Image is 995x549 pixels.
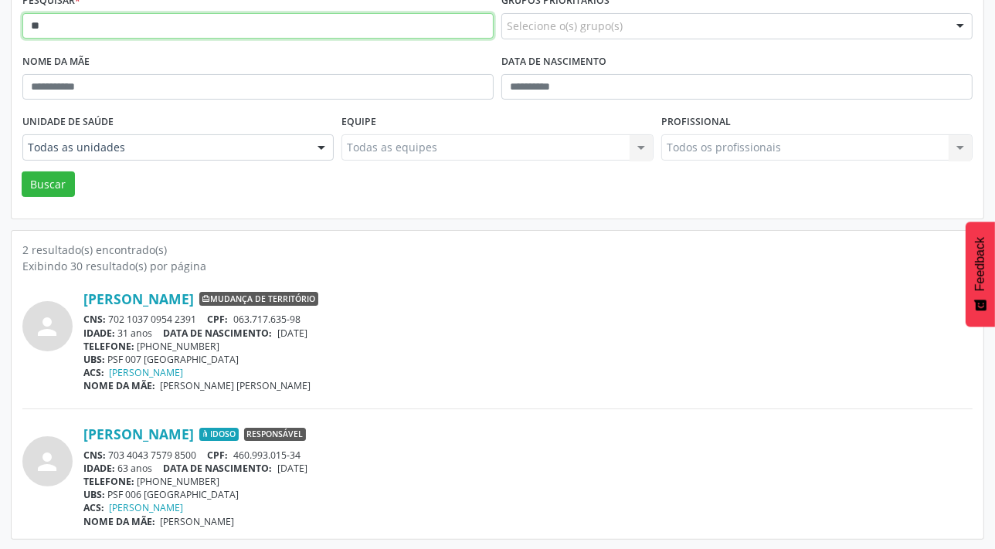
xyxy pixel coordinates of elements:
[161,515,235,528] span: [PERSON_NAME]
[233,313,301,326] span: 063.717.635-98
[83,425,194,442] a: [PERSON_NAME]
[83,313,973,326] div: 702 1037 0954 2391
[233,449,301,462] span: 460.993.015-34
[966,222,995,327] button: Feedback - Mostrar pesquisa
[83,327,115,340] span: IDADE:
[83,475,134,488] span: TELEFONE:
[34,448,62,476] i: person
[208,313,229,326] span: CPF:
[110,366,184,379] a: [PERSON_NAME]
[34,313,62,341] i: person
[83,462,973,475] div: 63 anos
[164,327,273,340] span: DATA DE NASCIMENTO:
[83,475,973,488] div: [PHONE_NUMBER]
[83,462,115,475] span: IDADE:
[83,379,155,392] span: NOME DA MÃE:
[277,327,307,340] span: [DATE]
[244,428,306,442] span: Responsável
[83,290,194,307] a: [PERSON_NAME]
[208,449,229,462] span: CPF:
[341,110,376,134] label: Equipe
[83,340,973,353] div: [PHONE_NUMBER]
[277,462,307,475] span: [DATE]
[83,313,106,326] span: CNS:
[661,110,731,134] label: Profissional
[501,50,606,74] label: Data de nascimento
[199,292,318,306] span: Mudança de território
[83,449,973,462] div: 703 4043 7579 8500
[83,327,973,340] div: 31 anos
[199,428,239,442] span: Idoso
[83,515,155,528] span: NOME DA MÃE:
[973,237,987,291] span: Feedback
[164,462,273,475] span: DATA DE NASCIMENTO:
[83,353,973,366] div: PSF 007 [GEOGRAPHIC_DATA]
[83,488,973,501] div: PSF 006 [GEOGRAPHIC_DATA]
[22,50,90,74] label: Nome da mãe
[83,340,134,353] span: TELEFONE:
[507,18,623,34] span: Selecione o(s) grupo(s)
[22,258,973,274] div: Exibindo 30 resultado(s) por página
[22,110,114,134] label: Unidade de saúde
[83,449,106,462] span: CNS:
[83,488,105,501] span: UBS:
[83,501,104,514] span: ACS:
[22,171,75,198] button: Buscar
[22,242,973,258] div: 2 resultado(s) encontrado(s)
[28,140,302,155] span: Todas as unidades
[83,366,104,379] span: ACS:
[161,379,311,392] span: [PERSON_NAME] [PERSON_NAME]
[110,501,184,514] a: [PERSON_NAME]
[83,353,105,366] span: UBS:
